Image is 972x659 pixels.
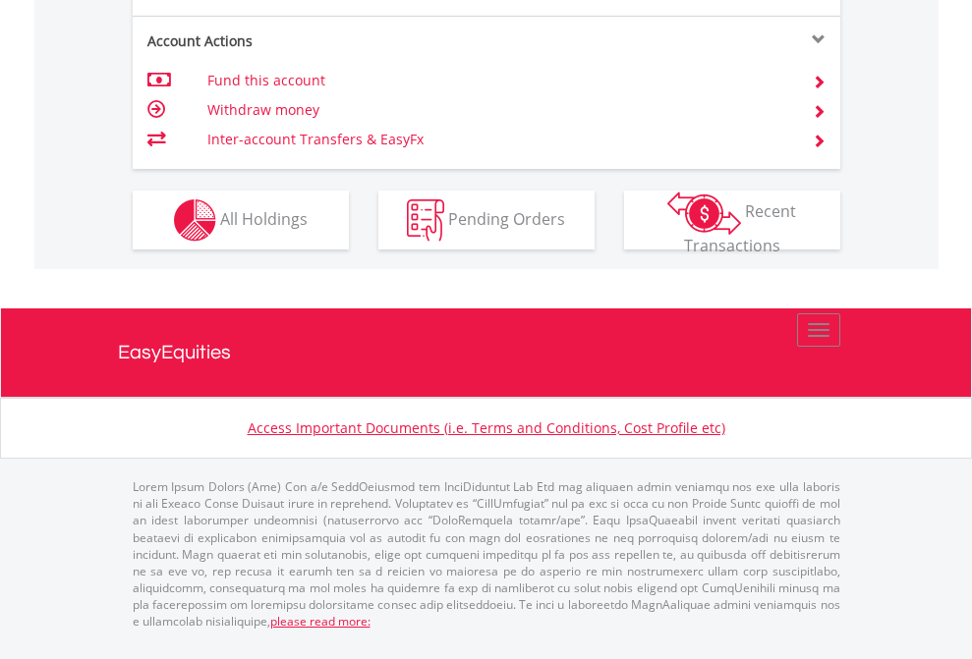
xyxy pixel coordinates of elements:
[624,191,840,249] button: Recent Transactions
[448,207,565,229] span: Pending Orders
[220,207,308,229] span: All Holdings
[378,191,595,249] button: Pending Orders
[667,192,741,235] img: transactions-zar-wht.png
[270,613,371,630] a: please read more:
[133,478,840,630] p: Lorem Ipsum Dolors (Ame) Con a/e SeddOeiusmod tem InciDiduntut Lab Etd mag aliquaen admin veniamq...
[133,31,486,51] div: Account Actions
[207,125,788,154] td: Inter-account Transfers & EasyFx
[118,308,855,397] a: EasyEquities
[133,191,349,249] button: All Holdings
[207,66,788,95] td: Fund this account
[407,199,444,242] img: pending_instructions-wht.png
[174,199,216,242] img: holdings-wht.png
[207,95,788,125] td: Withdraw money
[248,418,725,437] a: Access Important Documents (i.e. Terms and Conditions, Cost Profile etc)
